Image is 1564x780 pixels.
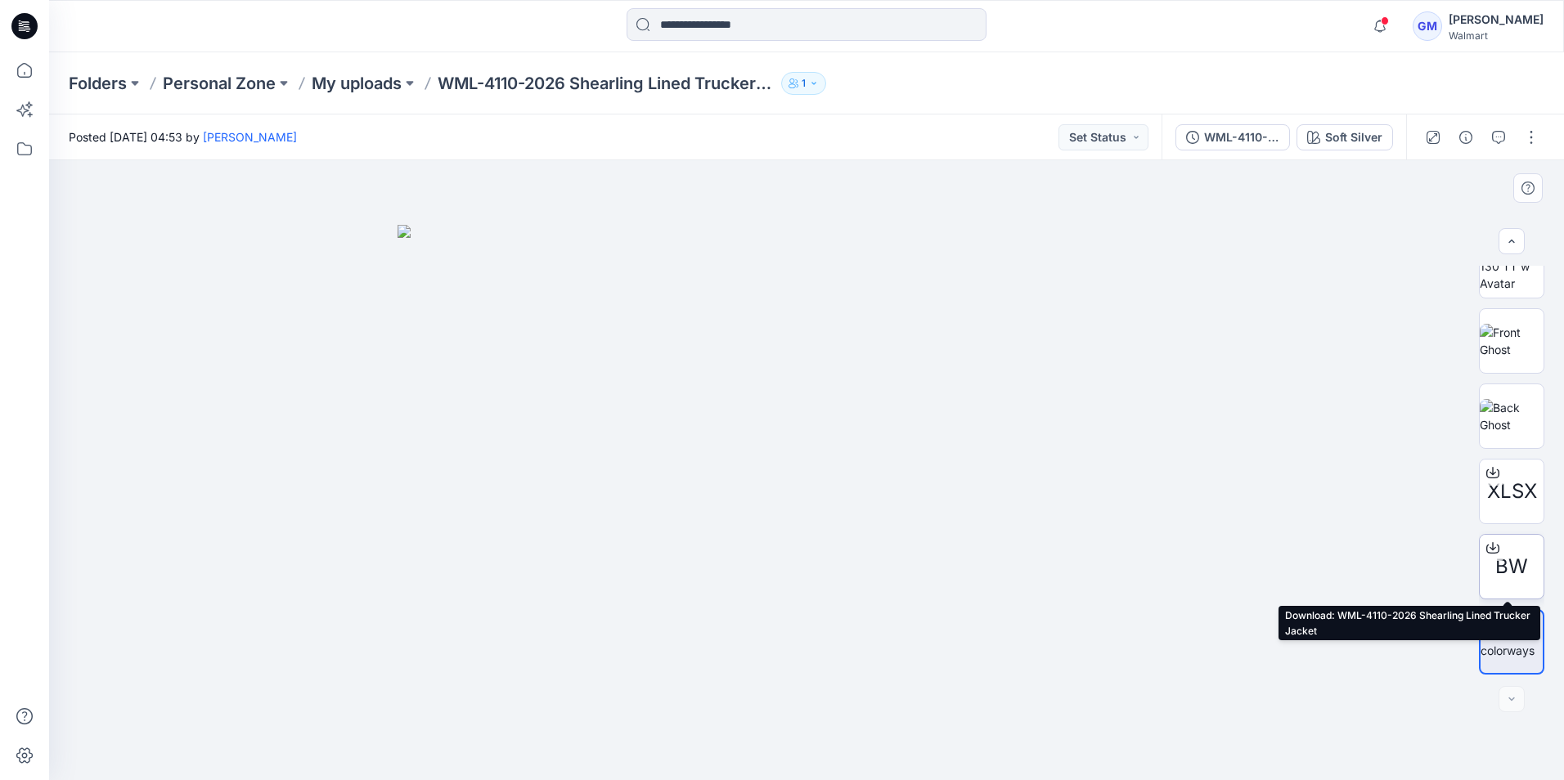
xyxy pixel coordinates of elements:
img: 2024 Y 130 TT w Avatar [1480,240,1544,292]
button: 1 [781,72,826,95]
div: GM [1413,11,1442,41]
div: [PERSON_NAME] [1449,10,1544,29]
p: 1 [802,74,806,92]
a: [PERSON_NAME] [203,130,297,144]
img: Front Ghost [1480,324,1544,358]
span: BW [1495,552,1528,581]
img: Back Ghost [1480,399,1544,433]
button: WML-4110-2026 Shearling Lined Trucker Jacket_Full Colorway [1175,124,1290,150]
a: Folders [69,72,127,95]
span: Posted [DATE] 04:53 by [69,128,297,146]
a: My uploads [312,72,402,95]
img: eyJhbGciOiJIUzI1NiIsImtpZCI6IjAiLCJzbHQiOiJzZXMiLCJ0eXAiOiJKV1QifQ.eyJkYXRhIjp7InR5cGUiOiJzdG9yYW... [398,225,1216,780]
button: Details [1453,124,1479,150]
p: WML-4110-2026 Shearling Lined Trucker Jacket [438,72,775,95]
a: Personal Zone [163,72,276,95]
img: All colorways [1481,625,1543,659]
div: Walmart [1449,29,1544,42]
button: Soft Silver [1297,124,1393,150]
div: WML-4110-2026 Shearling Lined Trucker Jacket_Full Colorway [1204,128,1279,146]
span: XLSX [1487,477,1537,506]
div: Soft Silver [1325,128,1382,146]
